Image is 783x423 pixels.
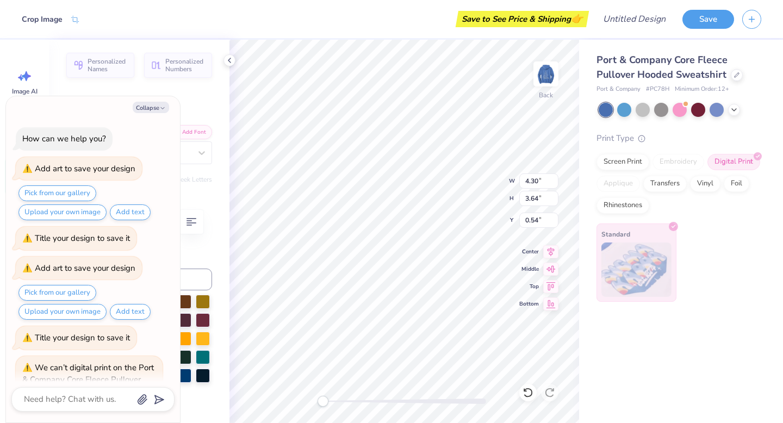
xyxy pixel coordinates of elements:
div: Print Type [596,132,761,145]
span: Center [519,247,539,256]
button: Pick from our gallery [18,185,96,201]
div: Add art to save your design [35,263,135,273]
button: Add Font [167,125,212,139]
img: Back [535,63,557,85]
span: Middle [519,265,539,273]
div: Applique [596,176,640,192]
div: Screen Print [596,154,649,170]
div: Accessibility label [318,396,328,407]
div: We can’t digital print on the Port & Company Core Fleece Pullover Hooded Sweatshirt. Please make ... [22,362,154,410]
span: 👉 [571,12,583,25]
button: Upload your own image [18,304,107,320]
div: Back [539,90,553,100]
button: Personalized Names [66,53,134,78]
button: Save [682,10,734,29]
div: Save to See Price & Shipping [458,11,586,27]
input: Untitled Design [594,8,674,30]
img: Standard [601,242,672,297]
div: Digital Print [707,154,760,170]
div: Transfers [643,176,687,192]
button: Add text [110,204,151,220]
button: Upload your own image [18,204,107,220]
span: Image AI [12,87,38,96]
span: # PC78H [646,85,669,94]
span: Personalized Numbers [165,58,206,73]
div: Title your design to save it [35,233,130,244]
span: Standard [601,228,630,240]
div: Title your design to save it [35,332,130,343]
div: Rhinestones [596,197,649,214]
span: Minimum Order: 12 + [675,85,729,94]
div: Crop Image [22,14,63,25]
span: Personalized Names [88,58,128,73]
div: Embroidery [652,154,704,170]
span: Port & Company Core Fleece Pullover Hooded Sweatshirt [596,53,728,81]
button: Collapse [133,102,169,113]
button: Pick from our gallery [18,285,96,301]
div: Foil [724,176,749,192]
span: Bottom [519,300,539,308]
span: Port & Company [596,85,641,94]
div: How can we help you? [22,133,106,144]
div: Add art to save your design [35,163,135,174]
span: Top [519,282,539,291]
div: Vinyl [690,176,720,192]
button: Add text [110,304,151,320]
button: Personalized Numbers [144,53,212,78]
